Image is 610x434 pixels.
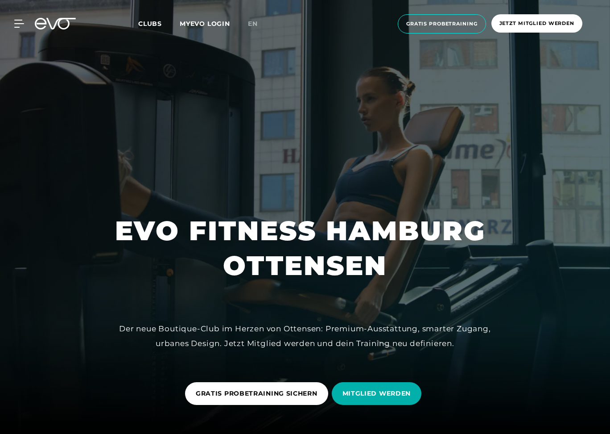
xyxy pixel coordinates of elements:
[138,19,180,28] a: Clubs
[342,389,411,398] span: MITGLIED WERDEN
[248,19,268,29] a: en
[138,20,162,28] span: Clubs
[185,376,332,412] a: GRATIS PROBETRAINING SICHERN
[104,321,506,351] div: Der neue Boutique-Club im Herzen von Ottensen: Premium-Ausstattung, smarter Zugang, urbanes Desig...
[489,14,585,33] a: Jetzt Mitglied werden
[115,213,495,283] h1: EVO FITNESS HAMBURG OTTENSEN
[499,20,574,27] span: Jetzt Mitglied werden
[180,20,230,28] a: MYEVO LOGIN
[248,20,258,28] span: en
[395,14,489,33] a: Gratis Probetraining
[406,20,478,28] span: Gratis Probetraining
[332,376,425,412] a: MITGLIED WERDEN
[196,389,317,398] span: GRATIS PROBETRAINING SICHERN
